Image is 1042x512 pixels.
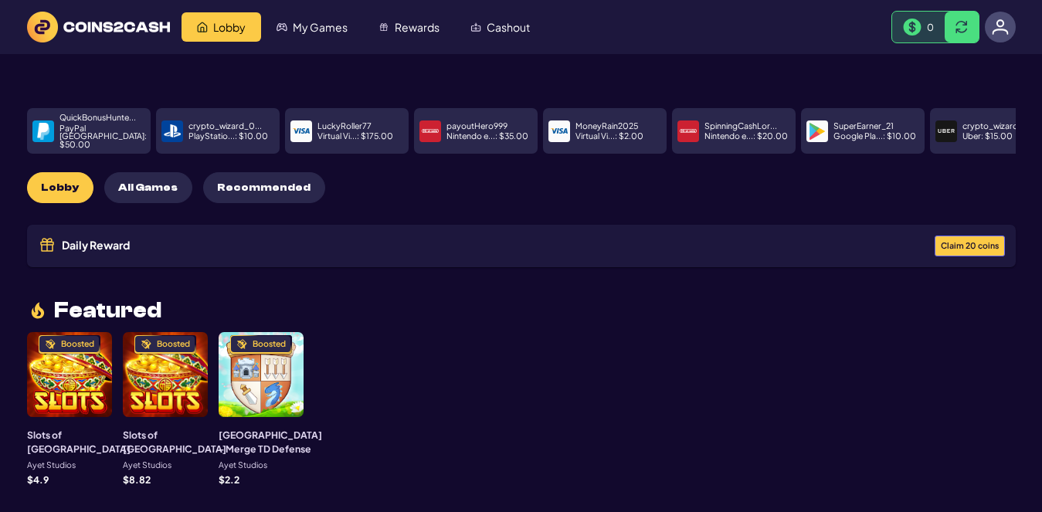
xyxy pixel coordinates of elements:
span: Daily Reward [62,239,130,250]
p: Virtual Vi... : $ 175.00 [317,132,393,141]
p: Nintendo e... : $ 20.00 [704,132,788,141]
button: All Games [104,172,192,203]
p: $ 2.2 [219,475,239,484]
h3: Slots of [GEOGRAPHIC_DATA] [123,428,226,456]
span: Lobby [41,181,79,195]
span: All Games [118,181,178,195]
a: Rewards [363,12,455,42]
p: SpinningCashLor... [704,122,777,131]
img: Gift icon [38,236,56,254]
span: Rewards [395,22,440,32]
h3: Slots of [GEOGRAPHIC_DATA] [27,428,131,456]
img: Boosted [236,339,247,350]
span: Recommended [217,181,311,195]
button: Lobby [27,172,93,203]
img: payment icon [164,123,181,140]
span: Claim 20 coins [941,242,999,250]
p: Ayet Studios [123,461,171,470]
button: Claim 20 coins [935,236,1005,256]
img: logo text [27,12,170,42]
img: Rewards [378,22,389,32]
img: fire [27,300,49,321]
span: Cashout [487,22,530,32]
p: $ 4.9 [27,475,49,484]
img: avatar [992,19,1009,36]
img: Money Bill [903,19,922,36]
p: payoutHero999 [446,122,507,131]
p: MoneyRain2025 [575,122,638,131]
a: My Games [261,12,363,42]
span: 0 [927,21,934,33]
img: payment icon [938,123,955,140]
div: Boosted [157,340,190,348]
p: Uber : $ 15.00 [962,132,1013,141]
a: Cashout [455,12,545,42]
img: payment icon [422,123,439,140]
img: My Games [277,22,287,32]
p: Ayet Studios [219,461,267,470]
p: crypto_wizard_0... [188,122,262,131]
p: Nintendo e... : $ 35.00 [446,132,528,141]
button: Recommended [203,172,325,203]
h3: [GEOGRAPHIC_DATA] - Merge TD Defense [219,428,322,456]
span: Lobby [213,22,246,32]
img: payment icon [35,123,52,140]
img: payment icon [293,123,310,140]
p: Ayet Studios [27,461,76,470]
a: Lobby [182,12,261,42]
p: LuckyRoller77 [317,122,372,131]
img: Boosted [141,339,151,350]
p: Virtual Vi... : $ 2.00 [575,132,643,141]
img: payment icon [680,123,697,140]
p: Google Pla... : $ 10.00 [833,132,916,141]
span: Featured [54,300,161,321]
img: payment icon [809,123,826,140]
p: PayPal [GEOGRAPHIC_DATA] : $ 50.00 [59,124,147,149]
div: Boosted [61,340,94,348]
img: Boosted [45,339,56,350]
p: PlayStatio... : $ 10.00 [188,132,268,141]
p: SuperEarner_21 [833,122,894,131]
span: My Games [293,22,348,32]
p: crypto_wizard_0... [962,122,1036,131]
img: Cashout [470,22,481,32]
div: Boosted [253,340,286,348]
p: QuickBonusHunte... [59,114,136,122]
img: Lobby [197,22,208,32]
p: $ 8.82 [123,475,151,484]
img: payment icon [551,123,568,140]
